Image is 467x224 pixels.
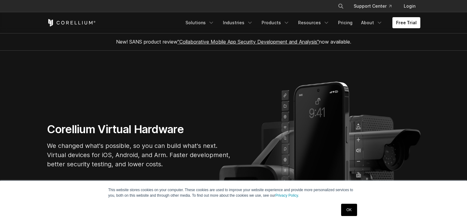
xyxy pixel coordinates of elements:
[219,17,257,28] a: Industries
[47,122,231,136] h1: Corellium Virtual Hardware
[182,17,218,28] a: Solutions
[182,17,420,28] div: Navigation Menu
[116,39,351,45] span: New! SANS product review now available.
[341,204,357,216] a: OK
[47,141,231,169] p: We changed what's possible, so you can build what's next. Virtual devices for iOS, Android, and A...
[108,187,359,198] p: This website stores cookies on your computer. These cookies are used to improve your website expe...
[294,17,333,28] a: Resources
[330,1,420,12] div: Navigation Menu
[335,1,346,12] button: Search
[177,39,319,45] a: "Collaborative Mobile App Security Development and Analysis"
[392,17,420,28] a: Free Trial
[334,17,356,28] a: Pricing
[275,193,299,198] a: Privacy Policy.
[357,17,386,28] a: About
[399,1,420,12] a: Login
[47,19,96,26] a: Corellium Home
[349,1,396,12] a: Support Center
[258,17,293,28] a: Products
